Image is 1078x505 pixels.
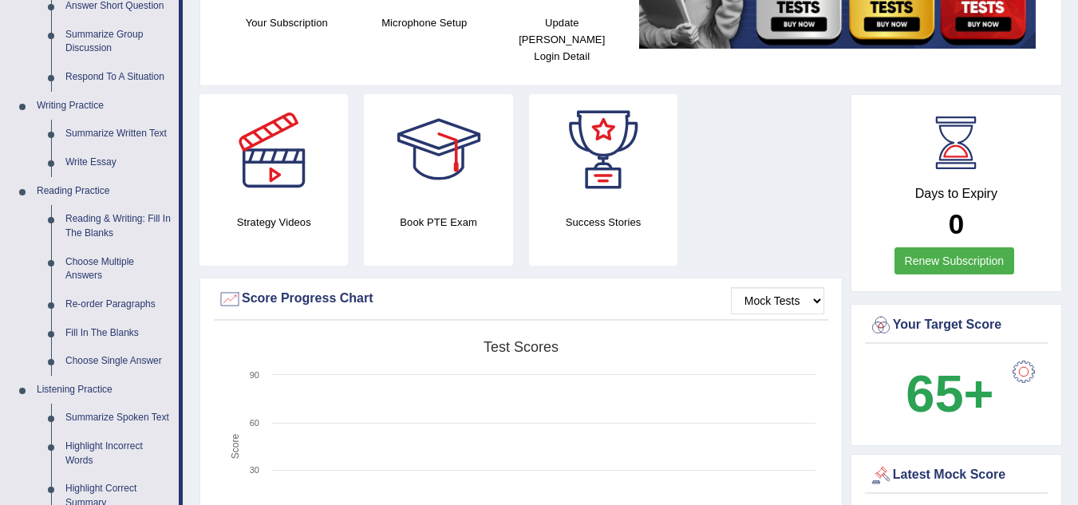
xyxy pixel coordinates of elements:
[894,247,1015,274] a: Renew Subscription
[58,21,179,63] a: Summarize Group Discussion
[484,339,559,355] tspan: Test scores
[58,347,179,376] a: Choose Single Answer
[58,248,179,290] a: Choose Multiple Answers
[226,14,348,31] h4: Your Subscription
[869,187,1044,201] h4: Days to Expiry
[58,205,179,247] a: Reading & Writing: Fill In The Blanks
[58,148,179,177] a: Write Essay
[58,120,179,148] a: Summarize Written Text
[250,418,259,428] text: 60
[949,208,964,239] b: 0
[30,376,179,404] a: Listening Practice
[529,214,677,231] h4: Success Stories
[218,287,824,311] div: Score Progress Chart
[199,214,348,231] h4: Strategy Videos
[250,465,259,475] text: 30
[364,14,486,31] h4: Microphone Setup
[58,290,179,319] a: Re-order Paragraphs
[58,432,179,475] a: Highlight Incorrect Words
[58,404,179,432] a: Summarize Spoken Text
[230,434,241,460] tspan: Score
[30,92,179,120] a: Writing Practice
[869,464,1044,487] div: Latest Mock Score
[906,365,993,423] b: 65+
[501,14,623,65] h4: Update [PERSON_NAME] Login Detail
[30,177,179,206] a: Reading Practice
[58,63,179,92] a: Respond To A Situation
[58,319,179,348] a: Fill In The Blanks
[869,314,1044,337] div: Your Target Score
[364,214,512,231] h4: Book PTE Exam
[250,370,259,380] text: 90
